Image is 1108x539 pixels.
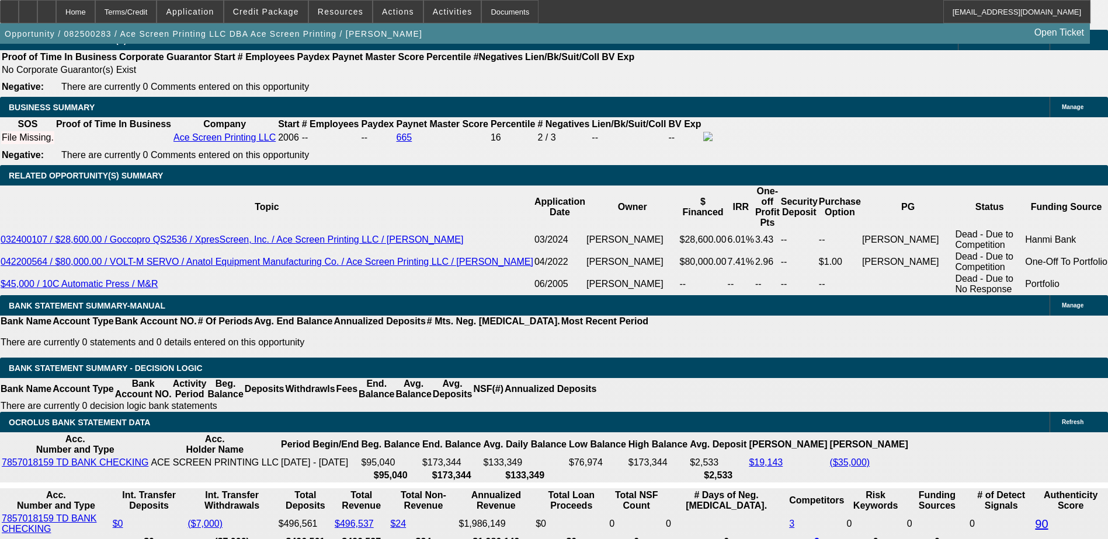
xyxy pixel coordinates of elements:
[862,229,954,251] td: [PERSON_NAME]
[906,513,968,535] td: 0
[426,52,471,62] b: Percentile
[592,119,666,129] b: Lien/Bk/Suit/Coll
[358,378,395,400] th: End. Balance
[1024,185,1108,229] th: Funding Source
[537,132,589,143] div: 2 / 3
[297,52,330,62] b: Paydex
[1030,23,1089,43] a: Open Ticket
[846,489,905,512] th: Risk Keywords
[238,52,295,62] b: # Employees
[334,489,388,512] th: Total Revenue
[113,519,123,528] a: $0
[689,433,747,456] th: Avg. Deposit
[602,52,634,62] b: BV Exp
[360,457,420,468] td: $95,040
[1,257,533,267] a: 042200564 / $80,000.00 / VOLT-M SERVO / Anatol Equipment Manufacturing Co. / Ace Screen Printing ...
[818,251,862,273] td: $1.00
[390,489,457,512] th: Total Non-Revenue
[390,519,406,528] a: $24
[459,519,534,529] div: $1,986,149
[727,185,755,229] th: IRR
[253,316,334,327] th: Avg. End Balance
[333,316,426,327] th: Annualized Deposits
[360,433,420,456] th: Beg. Balance
[906,489,968,512] th: Funding Sources
[332,52,424,62] b: Paynet Master Score
[382,7,414,16] span: Actions
[829,433,909,456] th: [PERSON_NAME]
[1062,104,1083,110] span: Manage
[1024,229,1108,251] td: Hanmi Bank
[534,273,586,295] td: 06/2005
[1,51,117,63] th: Proof of Time In Business
[789,519,794,528] a: 3
[9,418,150,427] span: OCROLUS BANK STATEMENT DATA
[534,251,586,273] td: 04/2022
[309,1,372,23] button: Resources
[203,119,246,129] b: Company
[422,470,481,481] th: $173,344
[969,489,1033,512] th: # of Detect Signals
[1062,419,1083,425] span: Refresh
[1,279,158,289] a: $45,000 / 10C Automatic Press / M&R
[628,457,688,468] td: $173,344
[504,378,597,400] th: Annualized Deposits
[482,433,567,456] th: Avg. Daily Balance
[1,118,54,130] th: SOS
[277,131,300,144] td: 2006
[482,470,567,481] th: $133,349
[278,489,333,512] th: Total Deposits
[187,519,223,528] a: ($7,000)
[818,273,862,295] td: --
[586,229,679,251] td: [PERSON_NAME]
[318,7,363,16] span: Resources
[52,378,114,400] th: Account Type
[233,7,299,16] span: Credit Package
[679,185,727,229] th: $ Financed
[173,132,276,142] a: Ace Screen Printing LLC
[395,378,432,400] th: Avg. Balance
[679,273,727,295] td: --
[2,132,54,143] div: File Missing.
[1,64,640,76] td: No Corporate Guarantor(s) Exist
[5,29,422,38] span: Opportunity / 082500283 / Ace Screen Printing LLC DBA Ace Screen Printing / [PERSON_NAME]
[537,119,589,129] b: # Negatives
[862,251,954,273] td: [PERSON_NAME]
[432,378,473,400] th: Avg. Deposits
[954,251,1024,273] td: Dead - Due to Competition
[61,82,309,92] span: There are currently 0 Comments entered on this opportunity
[954,273,1024,295] td: Dead - Due to No Response
[727,229,755,251] td: 6.01%
[119,52,211,62] b: Corporate Guarantor
[789,489,845,512] th: Competitors
[780,273,818,295] td: --
[214,52,235,62] b: Start
[748,433,828,456] th: [PERSON_NAME]
[1035,517,1048,530] a: 90
[749,457,783,467] a: $19,143
[535,513,607,535] td: $0
[61,150,309,160] span: There are currently 0 Comments entered on this opportunity
[703,132,713,141] img: facebook-icon.png
[360,131,394,144] td: --
[1062,302,1083,309] span: Manage
[280,433,359,456] th: Period Begin/End
[586,185,679,229] th: Owner
[422,457,481,468] td: $173,344
[1,337,648,348] p: There are currently 0 statements and 0 details entered on this opportunity
[336,378,358,400] th: Fees
[187,489,276,512] th: Int. Transfer Withdrawals
[207,378,244,400] th: Beg. Balance
[397,119,488,129] b: Paynet Master Score
[1024,273,1108,295] td: Portfolio
[172,378,207,400] th: Activity Period
[568,433,627,456] th: Low Balance
[9,103,95,112] span: BUSINESS SUMMARY
[679,229,727,251] td: $28,600.00
[954,185,1024,229] th: Status
[665,513,787,535] td: 0
[52,316,114,327] th: Account Type
[755,251,780,273] td: 2.96
[278,513,333,535] td: $496,561
[780,251,818,273] td: --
